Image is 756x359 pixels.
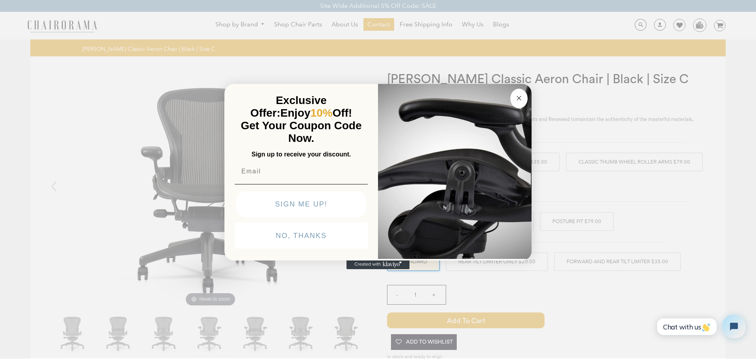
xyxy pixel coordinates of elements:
[310,107,332,119] span: 10%
[649,308,752,345] iframe: Tidio Chat
[250,94,327,119] span: Exclusive Offer:
[235,164,368,179] input: Email
[235,223,368,249] button: NO, THANKS
[378,82,532,259] img: 92d77583-a095-41f6-84e7-858462e0427a.jpeg
[252,151,351,158] span: Sign up to receive your discount.
[236,191,366,217] button: SIGN ME UP!
[346,260,409,269] a: Created with Klaviyo - opens in a new tab
[510,89,528,108] button: Close dialog
[280,107,352,119] span: Enjoy Off!
[241,119,362,144] span: Get Your Coupon Code Now.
